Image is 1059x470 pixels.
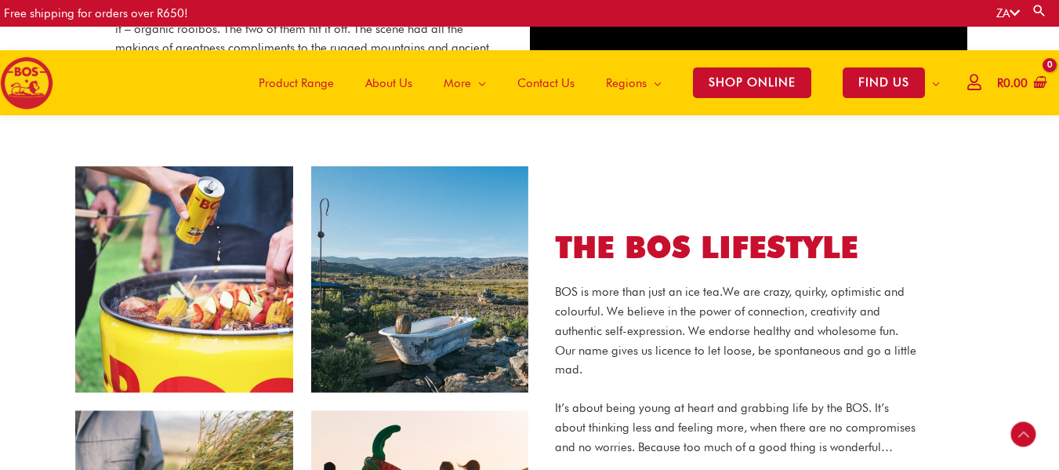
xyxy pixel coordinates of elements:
[365,60,412,107] span: About Us
[555,228,916,268] h2: THE BOS LIFESTYLE
[693,67,811,98] span: SHOP ONLINE
[994,66,1047,101] a: View Shopping Cart, empty
[555,399,916,457] p: It’s about being young at heart and grabbing life by the BOS. It’s about thinking less and feelin...
[555,282,916,380] p: BOS is more than just an ice tea. We are crazy, quirky, optimistic and colourful. We believe in t...
[517,60,575,107] span: Contact Us
[590,50,677,115] a: Regions
[428,50,502,115] a: More
[243,50,350,115] a: Product Range
[231,50,956,115] nav: Site Navigation
[1032,3,1047,18] a: Search button
[677,50,827,115] a: SHOP ONLINE
[444,60,471,107] span: More
[606,60,647,107] span: Regions
[350,50,428,115] a: About Us
[997,76,1003,90] span: R
[843,67,925,98] span: FIND US
[502,50,590,115] a: Contact Us
[259,60,334,107] span: Product Range
[996,6,1020,20] a: ZA
[997,76,1028,90] bdi: 0.00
